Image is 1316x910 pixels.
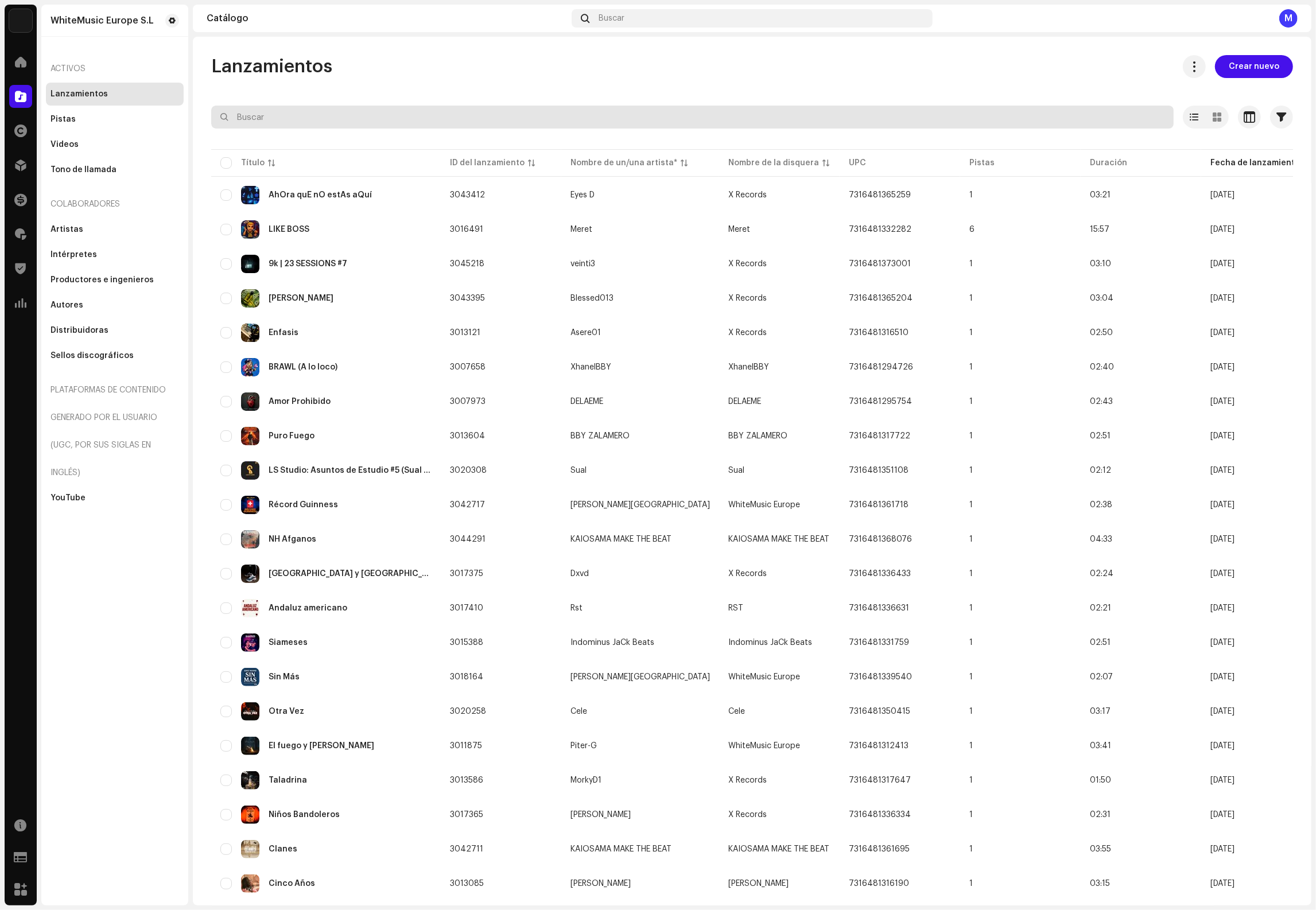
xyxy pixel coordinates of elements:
span: Indominus JaCk Beats [728,639,812,647]
div: Andaluz americano [269,604,347,612]
span: 10 oct 2025 [1210,535,1235,543]
span: MorkyD1 [570,776,710,784]
span: X Records [728,260,767,268]
div: BBY ZALAMERO [570,432,630,440]
img: ecf86fec-7185-4217-ac0b-4d7d7bc3b1c2 [241,324,259,342]
div: MorkyD1 [570,776,601,784]
span: Asere01 [570,329,710,337]
span: 7316481332282 [849,225,911,234]
span: 7316481294726 [849,363,913,371]
div: Productores e ingenieros [51,275,154,285]
div: [PERSON_NAME][GEOGRAPHIC_DATA] [570,673,710,681]
span: 3 oct 2025 [1210,639,1235,647]
span: 02:51 [1090,639,1111,647]
div: Enfasis [269,329,298,337]
span: 1 [969,811,973,819]
div: [PERSON_NAME] [570,880,631,888]
div: Pistas [51,115,76,124]
span: 3044291 [450,535,486,543]
span: Dxvd [570,570,710,578]
div: XhanelBBY [570,363,611,371]
span: 16 oct 2025 [1210,329,1235,337]
span: 02:31 [1090,811,1111,819]
span: 7316481368076 [849,535,912,543]
img: 0ab4db9c-25ee-4e5c-8bf4-cf51e3837d25 [241,392,259,411]
div: [PERSON_NAME] [570,811,631,819]
span: Kenda Rose [570,880,710,888]
span: DELAEME [570,398,710,406]
re-m-nav-item: Autores [46,294,184,317]
span: X Records [728,570,767,578]
span: 7316481316190 [849,880,909,888]
span: DELAEME [728,398,761,406]
span: 3 oct 2025 [1210,707,1235,715]
re-m-nav-item: Artistas [46,218,184,241]
div: Rst [570,604,583,612]
span: 01:50 [1090,776,1111,784]
span: 22 oct 2025 [1210,225,1235,234]
div: Intérpretes [51,250,97,259]
span: 04:33 [1090,535,1112,543]
img: 7401ac18-6466-438f-95cd-e5d6da0ce078 [241,186,259,204]
span: X Records [728,191,767,199]
span: 3042717 [450,501,485,509]
div: WhiteMusic Europe S.L [51,16,154,25]
span: 3020258 [450,707,486,715]
span: Adriz Madrid [570,501,710,509]
span: 02:21 [1090,604,1111,612]
span: Buscar [599,14,624,23]
span: 24 oct 2025 [1210,191,1235,199]
div: BRAWL (A lo loco) [269,363,337,371]
span: 3 oct 2025 [1210,673,1235,681]
span: 3017375 [450,570,483,578]
div: Otra Vez [269,707,304,715]
span: 2 oct 2025 [1210,811,1235,819]
re-a-nav-header: Colaboradores [46,190,184,218]
div: YouTube [51,493,86,503]
div: Artistas [51,225,83,234]
div: Asere01 [570,329,601,337]
img: 0e5caeb2-37ae-445a-9f0d-d08a17671121 [241,668,259,686]
div: Niños Bandoleros [269,811,340,819]
span: XhanelBBY [570,363,710,371]
span: 1 [969,707,973,715]
span: 1 oct 2025 [1210,880,1235,888]
div: Meret [570,225,592,234]
div: DELAEME [570,398,603,406]
span: 7316481373001 [849,260,911,268]
span: Cele [728,707,745,715]
img: 7ed1b356-e428-46e4-be5f-140c933f7df1 [241,771,259,790]
span: 7316481331759 [849,639,909,647]
input: Buscar [211,106,1174,129]
img: 8ea1fa3f-08aa-4f61-84b5-9b027ec8e790 [241,702,259,721]
div: Piter-G [570,742,597,750]
div: LS Studio: Asuntos de Estudio #5 (Sual - Jabalí en la Cochiquera) [269,466,432,475]
span: X Records [728,294,767,302]
span: 1 [969,260,973,268]
div: Sual [570,466,587,475]
span: 02:12 [1090,466,1111,475]
span: 03:15 [1090,880,1110,888]
span: 3017365 [450,811,483,819]
span: Rst [570,604,710,612]
span: Sual [570,466,710,475]
span: 7316481317722 [849,432,910,440]
span: 3013604 [450,432,485,440]
span: 7316481312413 [849,742,909,750]
span: WhiteMusic Europe [728,501,800,509]
span: 1 [969,294,973,302]
re-m-nav-item: Distribuidoras [46,319,184,342]
span: Lanzamientos [211,55,332,78]
span: 3016491 [450,225,483,234]
span: Meret [728,225,750,234]
span: 3013586 [450,776,483,784]
span: 1 [969,639,973,647]
span: 7316481339540 [849,673,912,681]
span: BBY ZALAMERO [570,432,710,440]
div: Sellos discográficos [51,351,134,360]
span: veinti3 [570,260,710,268]
span: KAIOSAMA MAKE THE BEAT [570,535,710,543]
re-m-nav-item: Intérpretes [46,243,184,266]
span: Eyes D [570,191,710,199]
